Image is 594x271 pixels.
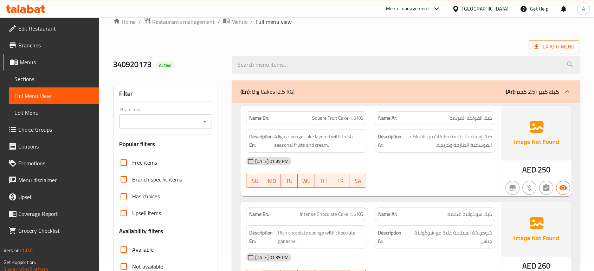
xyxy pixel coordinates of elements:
[113,59,224,70] h2: 340920173
[14,92,93,100] span: Full Menu View
[9,104,99,121] a: Edit Menu
[249,114,269,122] strong: Name En:
[132,262,163,271] span: Not available
[14,108,93,117] span: Edit Menu
[113,17,580,26] nav: breadcrumb
[119,227,163,235] h3: Availability filters
[232,80,580,103] div: (En): Big Cakes (2.5 KG)(Ar):كيك كبير (2.5 كجم)
[378,132,401,150] strong: Description Ar:
[556,181,570,195] button: Available
[4,258,36,267] span: Get support on:
[522,181,536,195] button: Purchased item
[249,132,273,150] strong: Description En:
[283,176,295,186] span: TU
[18,24,93,33] span: Edit Restaurant
[3,172,99,189] a: Menu disclaimer
[378,229,406,246] strong: Description Ar:
[335,176,347,186] span: FR
[18,41,93,49] span: Branches
[252,254,291,261] span: [DATE] 01:39 PM
[9,71,99,87] a: Sections
[144,17,215,26] a: Restaurants management
[278,229,363,246] span: Rich chocolate sponge with chocolate ganache.
[450,114,492,122] span: كيك الفواكه المربعة
[18,193,93,201] span: Upsell
[537,163,550,177] span: 250
[132,209,161,217] span: Upsell items
[132,192,160,200] span: Has choices
[315,174,332,188] button: TH
[3,205,99,222] a: Coverage Report
[22,246,33,255] span: 1.0.0
[132,175,182,184] span: Branch specific items
[301,176,312,186] span: WE
[246,174,264,188] button: SU
[18,159,93,167] span: Promotions
[403,132,492,150] span: كيك إسفنجية خفيفة بطبقات من الفواكه الموسمية الطازجة وكريمة.
[407,229,492,246] span: شوكولاتة إسفنجية غنية مع شوكولاتة جناش.
[352,176,364,186] span: SA
[582,5,585,13] span: A
[312,114,363,122] span: Square Fruit Cake 1.5 KG
[9,87,99,104] a: Full Menu View
[156,61,174,70] div: Active
[240,86,251,97] b: (En):
[231,18,247,26] span: Menus
[232,56,580,74] input: search
[349,174,367,188] button: SA
[529,40,580,53] span: Export Menu
[4,246,21,255] span: Version:
[534,42,574,51] span: Export Menu
[539,181,553,195] button: Not has choices
[20,58,93,66] span: Menus
[318,176,329,186] span: TH
[522,163,536,177] span: AED
[506,87,559,96] p: كيك كبير (2.5 كجم)
[218,18,220,26] li: /
[18,176,93,184] span: Menu disclaimer
[378,211,397,218] strong: Name Ar:
[274,132,363,150] span: A light sponge cake layered with fresh seasonal fruits and cream.
[252,158,291,165] span: [DATE] 01:39 PM
[378,114,397,122] strong: Name Ar:
[18,210,93,218] span: Coverage Report
[280,174,298,188] button: TU
[3,222,99,239] a: Grocery Checklist
[263,174,280,188] button: MO
[3,121,99,138] a: Choice Groups
[332,174,349,188] button: FR
[200,117,209,126] button: Open
[249,176,261,186] span: SU
[266,176,278,186] span: MO
[223,17,247,26] a: Menus
[132,158,157,167] span: Free items
[386,5,429,13] div: Menu-management
[298,174,315,188] button: WE
[501,202,572,257] img: Ae5nvW7+0k+MAAAAAElFTkSuQmCC
[249,211,269,218] strong: Name En:
[14,75,93,83] span: Sections
[156,62,174,69] span: Active
[3,37,99,54] a: Branches
[3,54,99,71] a: Menus
[3,155,99,172] a: Promotions
[3,20,99,37] a: Edit Restaurant
[18,226,93,235] span: Grocery Checklist
[300,211,363,218] span: Intense Chocolate Cake 1.5 KG
[249,229,277,246] strong: Description En:
[506,86,515,97] b: (Ar):
[18,142,93,151] span: Coupons
[18,125,93,134] span: Choice Groups
[3,138,99,155] a: Coupons
[152,18,215,26] span: Restaurants management
[113,18,136,26] a: Home
[119,140,212,148] h3: Popular filters
[240,87,295,96] p: Big Cakes (2.5 KG)
[501,106,572,160] img: Ae5nvW7+0k+MAAAAAElFTkSuQmCC
[256,18,292,26] span: Full menu view
[447,211,492,218] span: كيك شوكولاتة مكثفة
[250,18,253,26] li: /
[3,189,99,205] a: Upsell
[119,86,212,101] div: Filter
[132,245,154,254] span: Available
